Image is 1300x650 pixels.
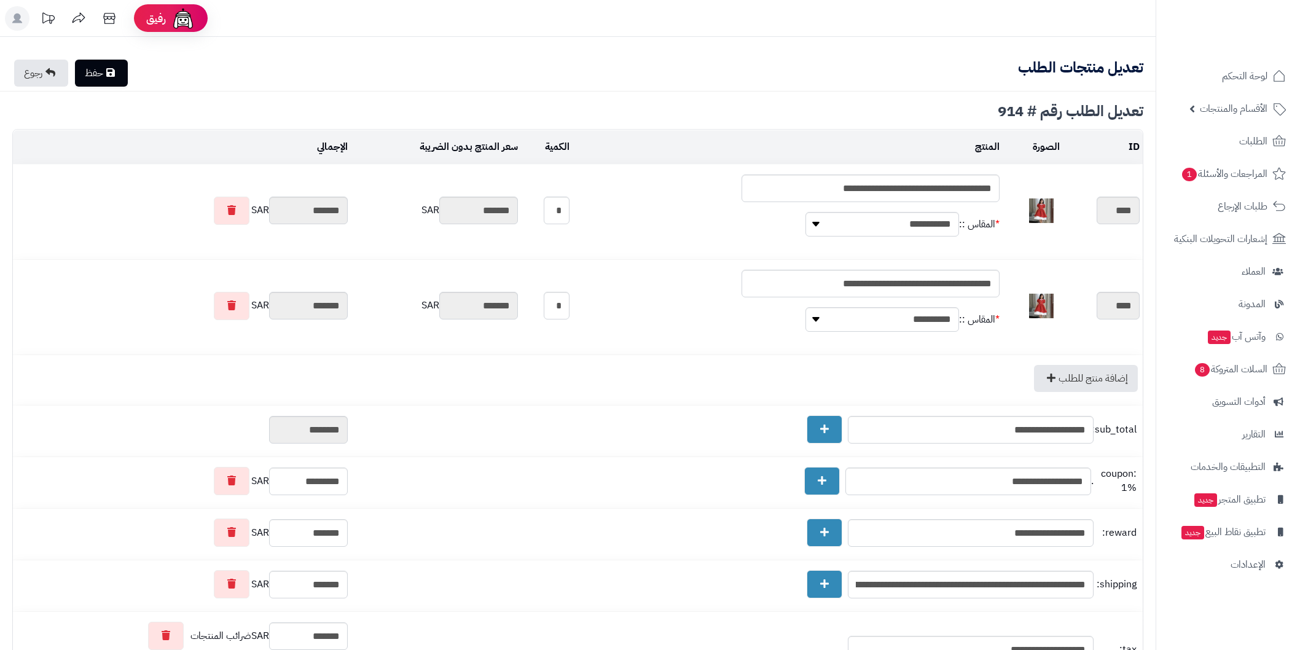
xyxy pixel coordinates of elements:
span: إشعارات التحويلات البنكية [1174,230,1267,248]
div: SAR [16,622,348,650]
span: 1 [1182,168,1197,181]
div: SAR [354,197,518,224]
a: إشعارات التحويلات البنكية [1164,224,1293,254]
span: المراجعات والأسئلة [1181,165,1267,182]
div: SAR [16,570,348,598]
span: sub_total: [1097,423,1137,437]
a: التقارير [1164,420,1293,449]
a: وآتس آبجديد [1164,322,1293,351]
a: تطبيق المتجرجديد [1164,485,1293,514]
a: الطلبات [1164,127,1293,156]
td: المقاس :: [959,297,1000,342]
img: 1739719649-IMG_8811-40x40.jpeg [1029,198,1054,223]
b: تعديل منتجات الطلب [1018,57,1143,79]
td: الإجمالي [13,130,351,164]
td: المقاس :: [959,202,1000,246]
a: العملاء [1164,257,1293,286]
span: coupon: 1% [1097,467,1137,495]
td: الصورة [1003,130,1063,164]
div: SAR [16,197,348,225]
span: جديد [1194,493,1217,507]
div: SAR [354,292,518,319]
a: لوحة التحكم [1164,61,1293,91]
span: أدوات التسويق [1212,393,1266,410]
span: الأقسام والمنتجات [1200,100,1267,117]
img: ai-face.png [171,6,195,31]
td: سعر المنتج بدون الضريبة [351,130,521,164]
td: الكمية [521,130,573,164]
div: SAR [16,519,348,547]
div: . [354,467,1140,495]
span: العملاء [1242,263,1266,280]
span: المدونة [1239,296,1266,313]
span: تطبيق نقاط البيع [1180,523,1266,541]
td: المنتج [573,130,1003,164]
span: الطلبات [1239,133,1267,150]
a: المراجعات والأسئلة1 [1164,159,1293,189]
a: التطبيقات والخدمات [1164,452,1293,482]
span: السلات المتروكة [1194,361,1267,378]
a: تحديثات المنصة [33,6,63,34]
span: جديد [1181,526,1204,539]
div: SAR [16,467,348,495]
span: جديد [1208,331,1231,344]
a: السلات المتروكة8 [1164,354,1293,384]
span: shipping: [1097,578,1137,592]
span: طلبات الإرجاع [1218,198,1267,215]
img: 1739719649-IMG_8811-40x40.jpeg [1029,294,1054,318]
span: reward: [1097,526,1137,540]
a: طلبات الإرجاع [1164,192,1293,221]
a: الإعدادات [1164,550,1293,579]
span: لوحة التحكم [1222,68,1267,85]
td: ID [1063,130,1143,164]
span: رفيق [146,11,166,26]
a: أدوات التسويق [1164,387,1293,417]
span: التقارير [1242,426,1266,443]
span: التطبيقات والخدمات [1191,458,1266,476]
span: 8 [1195,363,1210,377]
div: SAR [16,292,348,320]
a: تطبيق نقاط البيعجديد [1164,517,1293,547]
span: وآتس آب [1207,328,1266,345]
a: إضافة منتج للطلب [1034,365,1138,392]
span: تطبيق المتجر [1193,491,1266,508]
a: المدونة [1164,289,1293,319]
div: تعديل الطلب رقم # 914 [12,104,1143,119]
span: الإعدادات [1231,556,1266,573]
a: حفظ [75,60,128,87]
a: رجوع [14,60,68,87]
span: ضرائب المنتجات [190,629,251,643]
